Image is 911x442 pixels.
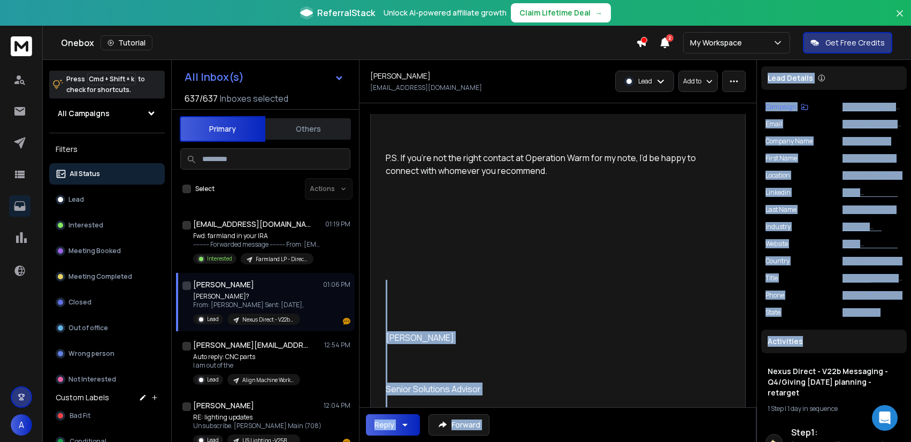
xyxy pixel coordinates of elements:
h1: Nexus Direct - V22b Messaging - Q4/Giving [DATE] planning - retarget [768,366,900,398]
p: First Name [765,154,797,163]
h1: [PERSON_NAME] [193,400,254,411]
p: Lead [638,77,652,86]
p: Phone [765,291,784,300]
h3: Filters [49,142,165,157]
h1: All Campaigns [58,108,110,119]
p: [URL][DOMAIN_NAME][PERSON_NAME] [843,188,902,197]
button: Meeting Completed [49,266,165,287]
p: [URL][DOMAIN_NAME] [843,240,902,248]
h1: [PERSON_NAME] [193,279,254,290]
p: ---------- Forwarded message --------- From: [EMAIL_ADDRESS][DOMAIN_NAME] [193,240,321,249]
p: Campaign [765,103,797,111]
p: Meeting Completed [68,272,132,281]
p: [EMAIL_ADDRESS][DOMAIN_NAME] [370,83,482,92]
button: All Inbox(s) [176,66,353,88]
p: title [765,274,778,283]
p: [PERSON_NAME] [843,205,902,214]
p: [EMAIL_ADDRESS][DOMAIN_NAME] [843,120,902,128]
button: Primary [180,116,265,142]
h1: [PERSON_NAME][EMAIL_ADDRESS][DOMAIN_NAME] [193,340,311,350]
p: [GEOGRAPHIC_DATA] [843,257,902,265]
p: Add to [683,77,701,86]
p: Nexus Direct - V22b Messaging - Q4/Giving [DATE] planning - retarget [843,103,902,111]
p: All Status [70,170,100,178]
button: Lead [49,189,165,210]
p: Not Interested [68,375,116,384]
p: Unsubscribe. [PERSON_NAME] Main (708) [193,422,321,430]
button: Interested [49,215,165,236]
p: Get Free Credits [825,37,885,48]
button: A [11,414,32,436]
p: industry [765,223,791,231]
div: | [768,405,900,413]
button: Reply [366,414,420,436]
p: Unlock AI-powered affiliate growth [384,7,507,18]
p: Senior Solutions Advisor [386,383,698,395]
label: Select [195,185,215,193]
p: Lead [68,195,84,204]
p: Wrong person [68,349,114,358]
p: '[PHONE_NUMBER] [843,291,902,300]
p: 01:06 PM [323,280,350,289]
h3: Inboxes selected [220,92,288,105]
p: 12:04 PM [324,401,350,410]
button: All Status [49,163,165,185]
button: Campaign [765,103,808,111]
p: nonprofit organization management [843,223,902,231]
button: Claim Lifetime Deal→ [511,3,611,22]
button: Others [265,117,351,141]
p: Align Machine Works - C2: Supply Chain & Procurement [242,376,294,384]
h3: Custom Labels [56,392,109,403]
h1: All Inbox(s) [185,72,244,82]
button: Get Free Credits [803,32,892,54]
span: Bad Fit [70,411,90,420]
div: Activities [761,330,907,353]
p: Fwd: farmland in your IRA [193,232,321,240]
button: Out of office [49,317,165,339]
p: RE: lighting updates [193,413,321,422]
p: Interested [207,255,232,263]
p: Lead [207,315,219,323]
p: Auto reply: CNC parts [193,353,300,361]
h1: [EMAIL_ADDRESS][DOMAIN_NAME] [193,219,311,230]
p: Senior Development Manager [843,274,902,283]
p: location [765,171,790,180]
p: P.S. If you’re not the right contact at Operation Warm for my note, I’d be happy to connect with ... [386,151,698,177]
p: linkedin [765,188,791,197]
p: I am out of the [193,361,300,370]
button: Meeting Booked [49,240,165,262]
p: Meeting Booked [68,247,121,255]
span: Cmd + Shift + k [87,73,136,85]
div: Open Intercom Messenger [872,405,898,431]
h6: Step 1 : [791,426,885,439]
p: Out of office [68,324,108,332]
p: website [765,240,788,248]
h1: [PERSON_NAME] [370,71,431,81]
div: Onebox [61,35,636,50]
button: Wrong person [49,343,165,364]
p: Email [765,120,782,128]
p: Press to check for shortcuts. [66,74,145,95]
span: 637 / 637 [185,92,218,105]
p: [US_STATE] [843,308,902,317]
p: [PERSON_NAME] [843,154,902,163]
p: My Workspace [690,37,746,48]
button: All Campaigns [49,103,165,124]
p: [GEOGRAPHIC_DATA] [843,171,902,180]
p: 12:54 PM [324,341,350,349]
p: Company Name [765,137,813,146]
p: 01:19 PM [325,220,350,228]
button: Close banner [893,6,907,32]
p: Lead Details [768,73,813,83]
p: Country [765,257,790,265]
span: 1 Step [768,404,784,413]
span: 1 day in sequence [787,404,838,413]
div: Reply [374,420,394,430]
span: ReferralStack [317,6,375,19]
button: Closed [49,292,165,313]
p: Farmland LP - Direct Channel - Rani [256,255,307,263]
p: Lead [207,376,219,384]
